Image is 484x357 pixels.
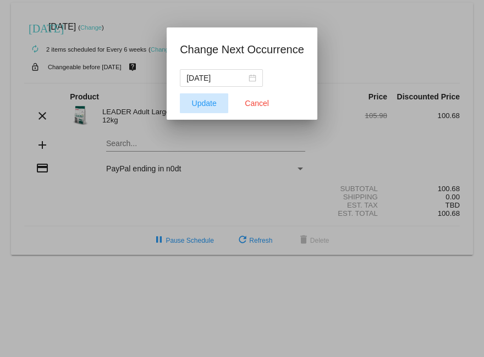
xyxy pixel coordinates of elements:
button: Update [180,93,228,113]
button: Close dialog [233,93,281,113]
h1: Change Next Occurrence [180,41,304,58]
input: Select date [186,72,246,84]
span: Update [192,99,217,108]
span: Cancel [245,99,269,108]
